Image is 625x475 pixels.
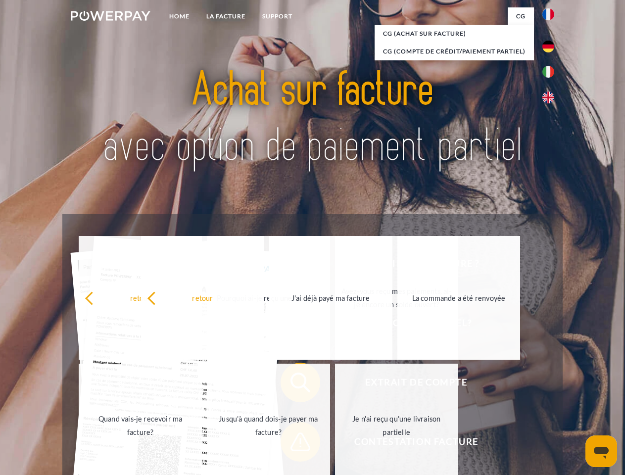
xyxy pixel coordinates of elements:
[542,92,554,103] img: en
[95,47,530,190] img: title-powerpay_fr.svg
[161,7,198,25] a: Home
[542,8,554,20] img: fr
[375,43,534,60] a: CG (Compte de crédit/paiement partiel)
[71,11,150,21] img: logo-powerpay-white.svg
[85,412,196,439] div: Quand vais-je recevoir ma facture?
[254,7,301,25] a: Support
[198,7,254,25] a: LA FACTURE
[508,7,534,25] a: CG
[275,291,386,304] div: J'ai déjà payé ma facture
[403,291,515,304] div: La commande a été renvoyée
[585,435,617,467] iframe: Bouton de lancement de la fenêtre de messagerie
[213,412,324,439] div: Jusqu'à quand dois-je payer ma facture?
[375,25,534,43] a: CG (achat sur facture)
[542,41,554,52] img: de
[542,66,554,78] img: it
[341,412,452,439] div: Je n'ai reçu qu'une livraison partielle
[85,291,196,304] div: retour
[147,291,258,304] div: retour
